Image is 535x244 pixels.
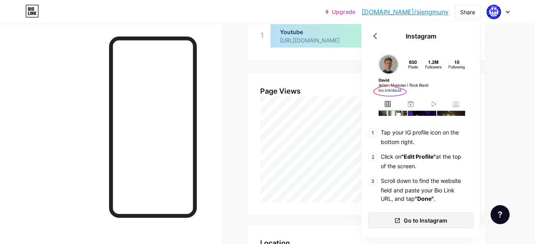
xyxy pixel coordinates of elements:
[401,153,436,160] b: "Edit Profile"
[404,216,447,225] span: Go to Instagram
[381,153,461,169] span: Click on at the top of the screen.
[486,4,501,19] img: siengmuny
[368,212,474,228] a: Go to Instagram
[362,7,449,17] a: [DOMAIN_NAME]/siengmuny
[325,9,355,15] a: Upgrade
[368,47,474,116] img: Instagram
[381,129,459,145] span: Tap your IG profile icon on the bottom right.
[381,177,461,202] span: Scroll down to find the website field and paste your Bio Link URL, and tap .
[406,31,436,41] div: Instagram
[260,86,473,96] div: Page Views
[260,23,264,48] div: 1
[415,195,434,202] b: "Done"
[460,8,475,16] div: Share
